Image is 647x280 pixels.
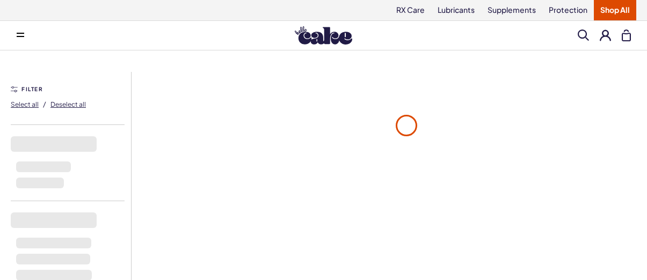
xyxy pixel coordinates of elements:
[295,26,352,45] img: Hello Cake
[50,100,86,108] span: Deselect all
[43,99,46,109] span: /
[11,100,39,108] span: Select all
[50,95,86,113] button: Deselect all
[11,95,39,113] button: Select all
